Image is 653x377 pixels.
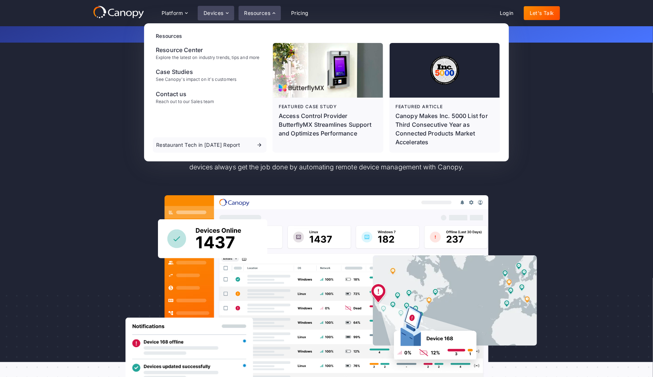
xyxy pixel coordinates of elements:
a: Login [494,6,519,20]
div: Featured article [395,103,494,110]
div: Featured case study [279,103,377,110]
div: Resources [239,6,281,20]
p: Access Control Provider ButterflyMX Streamlines Support and Optimizes Performance [279,111,377,138]
div: Resources [244,11,271,16]
div: Contact us [156,90,214,98]
a: Let's Talk [524,6,560,20]
div: Resource Center [156,46,259,54]
div: Platform [162,11,183,16]
nav: Resources [144,23,509,161]
div: Reach out to our Sales team [156,99,214,104]
div: Platform [156,6,193,20]
div: Devices [204,11,224,16]
a: Restaurant Tech in [DATE] Report [153,137,267,153]
a: Featured case studyAccess Control Provider ButterflyMX Streamlines Support and Optimizes Performance [273,43,383,152]
a: Contact usReach out to our Sales team [153,87,267,107]
a: Resource CenterExplore the latest on industry trends, tips and more [153,43,267,63]
div: Explore the latest on industry trends, tips and more [156,55,259,60]
div: See Canopy's impact on it's customers [156,77,236,82]
div: Resources [156,32,500,40]
a: Featured articleCanopy Makes Inc. 5000 List for Third Consecutive Year as Connected Products Mark... [390,43,500,152]
div: Canopy Makes Inc. 5000 List for Third Consecutive Year as Connected Products Market Accelerates [395,111,494,146]
div: Case Studies [156,67,236,76]
a: Pricing [285,6,314,20]
div: Restaurant Tech in [DATE] Report [156,142,240,148]
a: Case StudiesSee Canopy's impact on it's customers [153,64,267,85]
img: Canopy sees how many devices are online [158,219,267,258]
div: Devices [198,6,234,20]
